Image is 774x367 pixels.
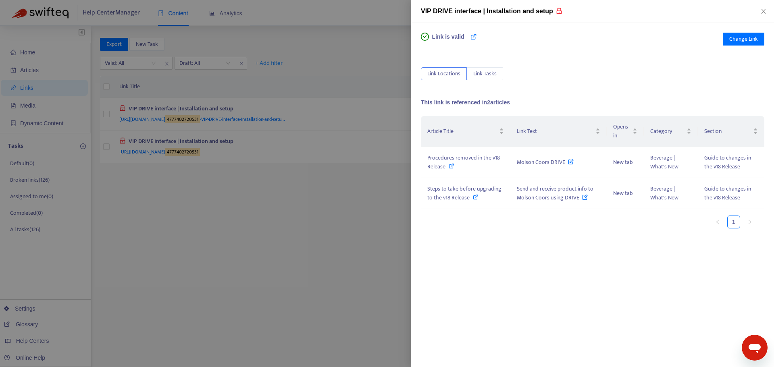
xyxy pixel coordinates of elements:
[517,158,574,167] span: Molson Coors DRIVE
[556,8,562,14] span: lock
[758,8,769,15] button: Close
[613,122,630,140] span: Opens in
[704,184,751,202] span: Guide to changes in the v18 Release
[427,153,500,171] span: Procedures removed in the v18 Release
[698,116,764,147] th: Section
[467,67,503,80] button: Link Tasks
[427,127,497,136] span: Article Title
[421,116,510,147] th: Article Title
[650,127,685,136] span: Category
[613,158,633,167] span: New tab
[747,220,752,224] span: right
[711,216,724,228] button: left
[743,216,756,228] li: Next Page
[760,8,767,15] span: close
[517,127,594,136] span: Link Text
[650,184,678,202] span: Beverage | What's New
[715,220,720,224] span: left
[473,69,497,78] span: Link Tasks
[517,184,593,202] span: Send and receive product info to Molson Coors using DRIVE
[427,69,460,78] span: Link Locations
[728,216,740,228] a: 1
[607,116,643,147] th: Opens in
[613,189,633,198] span: New tab
[650,153,678,171] span: Beverage | What's New
[421,8,553,15] span: VIP DRIVE interface | Installation and setup
[704,153,751,171] span: Guide to changes in the v18 Release
[510,116,607,147] th: Link Text
[742,335,768,361] iframe: Button to launch messaging window
[743,216,756,228] button: right
[729,35,758,44] span: Change Link
[421,67,467,80] button: Link Locations
[711,216,724,228] li: Previous Page
[644,116,698,147] th: Category
[421,99,510,106] span: This link is referenced in 2 articles
[421,33,429,41] span: check-circle
[432,33,464,49] span: Link is valid
[427,184,501,202] span: Steps to take before upgrading to the v18 Release
[704,127,751,136] span: Section
[727,216,740,228] li: 1
[723,33,764,46] button: Change Link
